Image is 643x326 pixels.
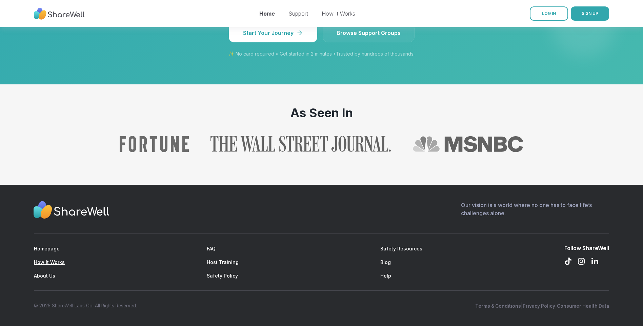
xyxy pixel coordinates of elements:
[380,246,422,251] a: Safety Resources
[521,302,523,309] span: |
[288,10,308,17] a: Support
[34,259,65,265] a: How It Works
[564,244,609,252] div: Follow ShareWell
[542,11,556,16] span: LOG IN
[475,303,521,309] a: Terms & Conditions
[413,136,524,152] img: MSNBC logo
[337,29,401,37] span: Browse Support Groups
[207,246,216,251] a: FAQ
[582,11,598,16] span: SIGN UP
[33,201,109,221] img: Sharewell
[259,10,275,17] a: Home
[380,273,391,279] a: Help
[148,50,495,57] p: ✨ No card required • Get started in 2 minutes • Trusted by hundreds of thousands.
[380,259,391,265] a: Blog
[523,303,555,309] a: Privacy Policy
[571,6,609,21] button: SIGN UP
[557,303,609,309] a: Consumer Health Data
[34,273,55,279] a: About Us
[210,136,391,152] img: The Wall Street Journal logo
[322,10,355,17] a: How It Works
[34,246,60,251] a: Homepage
[120,136,189,152] a: Read ShareWell coverage in Fortune
[42,106,601,120] h2: As Seen In
[207,259,239,265] a: Host Training
[210,136,391,152] a: Read ShareWell coverage in The Wall Street Journal
[530,6,568,21] a: LOG IN
[243,29,303,37] span: Start Your Journey
[229,23,317,42] button: Start Your Journey
[34,302,137,309] div: © 2025 ShareWell Labs Co. All Rights Reserved.
[323,23,415,42] a: Browse Support Groups
[555,302,557,309] span: |
[413,136,524,152] a: Read ShareWell coverage in MSNBC
[34,4,85,23] img: ShareWell Nav Logo
[207,273,238,279] a: Safety Policy
[120,136,189,152] img: Fortune logo
[461,201,609,222] p: Our vision is a world where no one has to face life’s challenges alone.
